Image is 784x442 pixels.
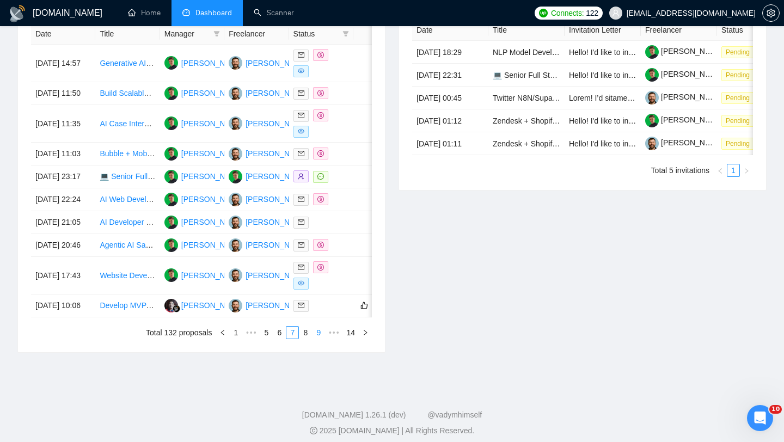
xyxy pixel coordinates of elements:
div: [PERSON_NAME] [246,118,308,130]
a: Develop MVP Web App with Integrated AI Chat Assistant [100,301,291,310]
a: SS[PERSON_NAME] [164,300,244,309]
a: MB[PERSON_NAME] [164,58,244,67]
img: MB [164,268,178,282]
div: [PERSON_NAME] [246,193,308,205]
img: gigradar-bm.png [173,305,180,312]
span: mail [298,219,304,225]
a: NLP Model Development for HS Code Classification [493,48,669,57]
li: Previous 5 Pages [242,326,260,339]
a: MB[PERSON_NAME] [229,171,308,180]
td: Zendesk + Shopify Plus + Google Drive AI Integration (Flat-Rate Project) [488,109,565,132]
a: VK[PERSON_NAME] [229,217,308,226]
div: [PERSON_NAME] [181,170,244,182]
th: Date [412,20,488,41]
img: VK [229,299,242,312]
a: Bubble + Mobile App Publish (iOS/Android) — Multi-Tenant. [100,149,301,158]
li: Total 5 invitations [651,164,709,177]
button: like [358,299,371,312]
a: [PERSON_NAME] [645,93,724,101]
a: VK[PERSON_NAME] [229,58,308,67]
a: MB[PERSON_NAME] [164,171,244,180]
th: Title [488,20,565,41]
a: [PERSON_NAME] [645,47,724,56]
li: Total 132 proposals [146,326,212,339]
li: 8 [299,326,312,339]
a: VK[PERSON_NAME] [229,300,308,309]
li: Next 5 Pages [325,326,342,339]
span: mail [298,112,304,119]
td: Develop MVP Web App with Integrated AI Chat Assistant [95,294,160,317]
a: @vadymhimself [427,410,482,419]
a: VK[PERSON_NAME] [229,88,308,97]
div: [PERSON_NAME] [181,239,244,251]
span: Pending [721,69,754,81]
span: eye [298,128,304,134]
td: Zendesk + Shopify Plus + Google Drive AI Integration (Flat-Rate Project) [488,132,565,155]
img: MB [164,170,178,183]
td: [DATE] 10:06 [31,294,95,317]
span: Pending [721,138,754,150]
span: right [743,168,750,174]
div: 2025 [DOMAIN_NAME] | All Rights Reserved. [9,425,775,437]
th: Date [31,23,95,45]
button: right [740,164,753,177]
a: [DOMAIN_NAME] 1.26.1 (dev) [302,410,406,419]
a: Build Scalable Automation: Zadarma → Google Sheets → SMSAPI → OpenAI (ChatGPT) [100,89,402,97]
span: mail [298,196,304,202]
span: dollar [317,52,324,58]
td: NLP Model Development for HS Code Classification [488,41,565,64]
button: left [216,326,229,339]
img: VK [229,193,242,206]
img: MB [164,56,178,70]
span: user [612,9,620,17]
a: MB[PERSON_NAME] [164,88,244,97]
img: MB [164,147,178,161]
button: right [359,326,372,339]
img: MB [164,238,178,252]
img: VK [229,216,242,229]
span: 122 [586,7,598,19]
li: Previous Page [714,164,727,177]
div: [PERSON_NAME] [181,299,244,311]
iframe: Intercom live chat [747,405,773,431]
img: c1-JWQDXWEy3CnA6sRtFzzU22paoDq5cZnWyBNc3HWqwvuW0qNnjm1CMP-YmbEEtPC [645,137,659,150]
button: setting [762,4,780,22]
td: 💻 Senior Full Stack Engineer (Next.js + FastAPI + AI Integrations) [488,64,565,87]
td: [DATE] 00:45 [412,87,488,109]
li: Next Page [359,326,372,339]
img: VK [229,56,242,70]
a: Twitter N8N/Supabase Automation [493,94,609,102]
a: Generative AI Expert for Automated Legal Document Creation [100,59,308,67]
a: 💻 Senior Full Stack Engineer (Next.js + FastAPI + AI Integrations) [100,172,325,181]
a: homeHome [128,8,161,17]
a: Pending [721,70,758,79]
a: 8 [299,327,311,339]
td: [DATE] 22:31 [412,64,488,87]
a: VK[PERSON_NAME] [229,149,308,157]
th: Manager [160,23,224,45]
a: 9 [313,327,324,339]
img: c1-JWQDXWEy3CnA6sRtFzzU22paoDq5cZnWyBNc3HWqwvuW0qNnjm1CMP-YmbEEtPC [645,91,659,105]
div: [PERSON_NAME] [181,118,244,130]
td: [DATE] 18:29 [412,41,488,64]
a: 7 [286,327,298,339]
div: [PERSON_NAME] [246,87,308,99]
a: 💻 Senior Full Stack Engineer (Next.js + FastAPI + AI Integrations) [493,71,718,79]
a: Zendesk + Shopify Plus + Google Drive AI Integration (Flat-Rate Project) [493,116,738,125]
td: AI Developer for Chatbot and Custom Chat Application [95,211,160,234]
a: MB[PERSON_NAME] [164,194,244,203]
span: dollar [317,196,324,202]
td: [DATE] 11:50 [31,82,95,105]
a: [PERSON_NAME] [645,115,724,124]
span: eye [298,280,304,286]
div: [PERSON_NAME] [246,148,308,159]
span: mail [298,302,304,309]
span: Pending [721,92,754,104]
img: SS [164,299,178,312]
td: [DATE] 11:03 [31,143,95,165]
a: searchScanner [254,8,294,17]
div: [PERSON_NAME] [246,269,308,281]
th: Invitation Letter [565,20,641,41]
span: dollar [317,242,324,248]
img: upwork-logo.png [539,9,548,17]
